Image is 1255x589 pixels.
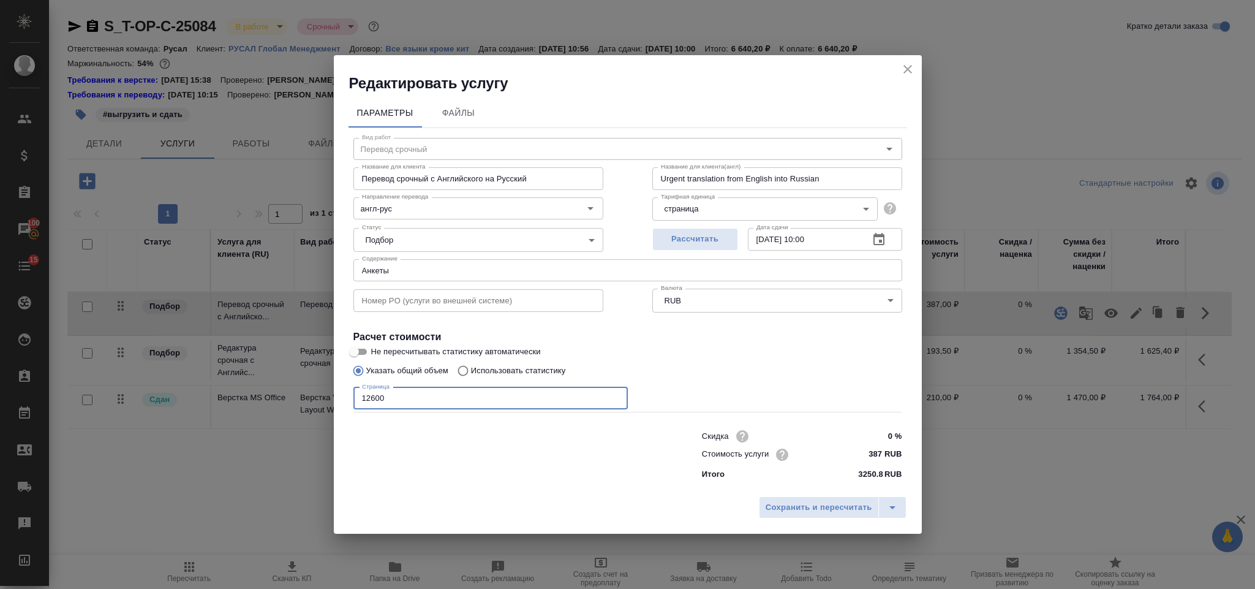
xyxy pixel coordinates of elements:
span: Параметры [356,105,415,121]
button: Сохранить и пересчитать [759,496,879,519]
p: Использовать статистику [471,365,566,377]
button: RUB [661,295,685,306]
input: ✎ Введи что-нибудь [856,427,902,445]
p: Скидка [702,430,729,443]
button: Рассчитать [652,228,738,251]
p: Итого [702,468,725,481]
button: страница [661,203,703,214]
div: RUB [652,289,902,312]
button: close [899,60,917,78]
span: Рассчитать [659,232,731,246]
button: Подбор [362,235,398,245]
p: Стоимость услуги [702,448,769,460]
h4: Расчет стоимости [353,330,902,344]
button: Open [582,200,599,217]
input: ✎ Введи что-нибудь [856,446,902,463]
span: Не пересчитывать статистику автоматически [371,346,541,358]
div: split button [759,496,906,519]
h2: Редактировать услугу [349,74,922,93]
p: Указать общий объем [366,365,448,377]
div: Подбор [353,228,603,251]
p: RUB [884,468,902,481]
div: страница [652,197,878,221]
span: Сохранить и пересчитать [766,501,872,515]
p: 3250.8 [858,468,883,481]
span: Файлы [429,105,488,121]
